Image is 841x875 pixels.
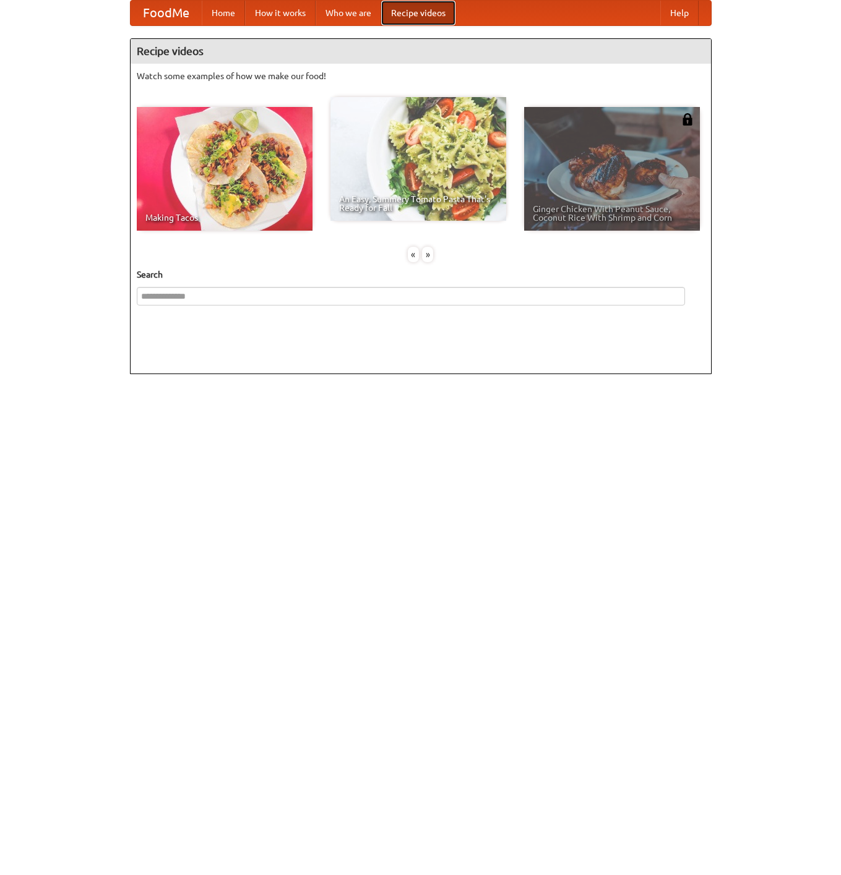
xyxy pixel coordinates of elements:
span: Making Tacos [145,213,304,222]
a: How it works [245,1,316,25]
a: FoodMe [131,1,202,25]
div: « [408,247,419,262]
img: 483408.png [681,113,694,126]
a: Home [202,1,245,25]
a: Making Tacos [137,107,313,231]
a: Who we are [316,1,381,25]
h5: Search [137,268,705,281]
a: Help [660,1,699,25]
a: Recipe videos [381,1,455,25]
h4: Recipe videos [131,39,711,64]
p: Watch some examples of how we make our food! [137,70,705,82]
span: An Easy, Summery Tomato Pasta That's Ready for Fall [339,195,498,212]
a: An Easy, Summery Tomato Pasta That's Ready for Fall [330,97,506,221]
div: » [422,247,433,262]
